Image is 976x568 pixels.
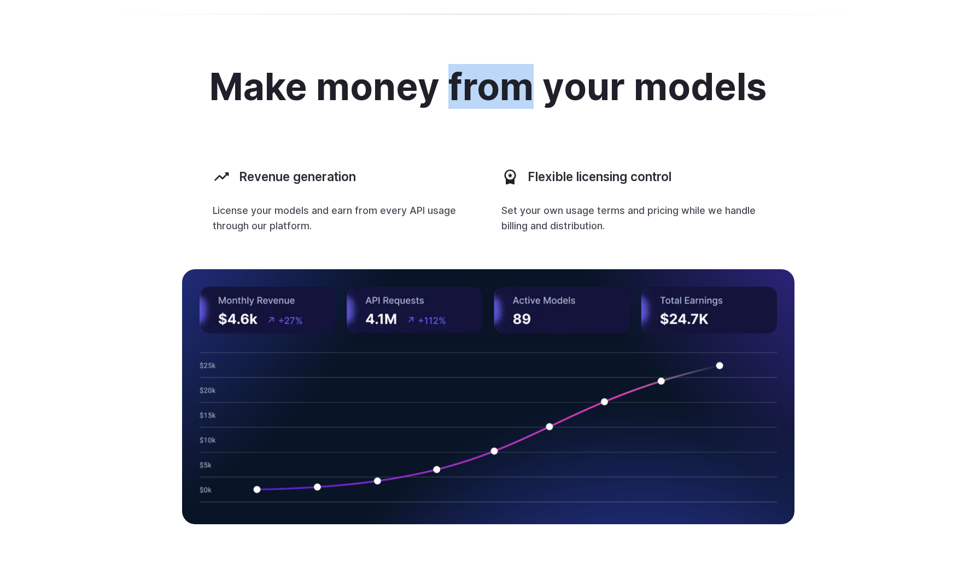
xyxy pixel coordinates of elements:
p: Set your own usage terms and pricing while we handle billing and distribution. [501,203,764,234]
h3: Revenue generation [239,168,356,186]
p: License your models and earn from every API usage through our platform. [213,203,475,234]
h2: Make money from your models [209,66,767,107]
h3: Flexible licensing control [528,168,671,186]
img: Chart [200,287,777,503]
